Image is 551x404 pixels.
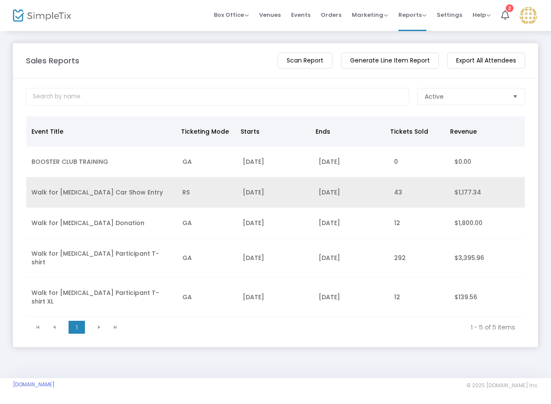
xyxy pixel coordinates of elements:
td: GA [177,208,238,238]
span: Page 1 [69,321,85,334]
th: Starts [235,116,310,147]
span: Help [473,11,491,19]
td: 292 [389,238,449,278]
kendo-pager-info: 1 - 5 of 5 items [130,323,515,332]
input: Search by name [26,88,409,106]
td: BOOSTER CLUB TRAINING [26,147,177,177]
td: $1,800.00 [449,208,525,238]
span: Marketing [352,11,388,19]
td: GA [177,238,238,278]
m-button: Scan Report [278,53,332,69]
td: RS [177,177,238,208]
span: Events [291,4,310,26]
td: Walk for [MEDICAL_DATA] Participant T-shirt [26,238,177,278]
td: 12 [389,278,449,317]
th: Tickets Sold [385,116,445,147]
span: Venues [259,4,281,26]
m-panel-title: Sales Reports [26,55,79,66]
td: [DATE] [313,147,389,177]
td: [DATE] [238,278,313,317]
td: GA [177,278,238,317]
span: Orders [321,4,341,26]
span: Box Office [214,11,249,19]
span: Settings [437,4,462,26]
th: Event Title [26,116,176,147]
td: [DATE] [313,208,389,238]
a: [DOMAIN_NAME] [13,381,55,388]
span: © 2025 [DOMAIN_NAME] Inc. [466,382,538,389]
td: GA [177,147,238,177]
td: [DATE] [238,147,313,177]
td: [DATE] [313,278,389,317]
td: 12 [389,208,449,238]
td: Walk for [MEDICAL_DATA] Car Show Entry [26,177,177,208]
m-button: Export All Attendees [447,53,525,69]
span: Active [425,92,444,101]
m-button: Generate Line Item Report [341,53,439,69]
button: Select [509,88,521,105]
td: 0 [389,147,449,177]
td: [DATE] [238,177,313,208]
td: $1,177.34 [449,177,525,208]
td: [DATE] [313,177,389,208]
td: Walk for [MEDICAL_DATA] Donation [26,208,177,238]
td: Walk for [MEDICAL_DATA] Participant T-shirt XL [26,278,177,317]
td: $139.56 [449,278,525,317]
span: Revenue [450,127,477,136]
td: 43 [389,177,449,208]
td: [DATE] [238,208,313,238]
div: Data table [26,116,525,317]
span: Reports [398,11,426,19]
th: Ticketing Mode [176,116,236,147]
div: 2 [506,4,513,12]
td: [DATE] [313,238,389,278]
th: Ends [310,116,385,147]
td: $3,395.96 [449,238,525,278]
td: $0.00 [449,147,525,177]
td: [DATE] [238,238,313,278]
